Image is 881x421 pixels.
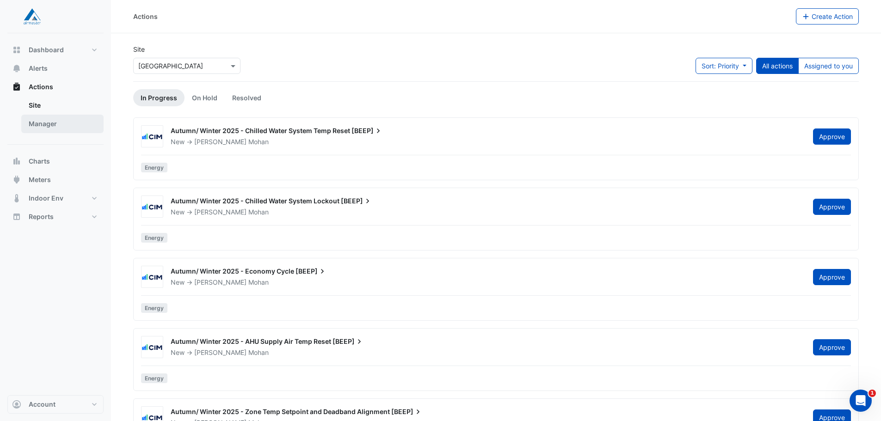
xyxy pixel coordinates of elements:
span: Account [29,400,55,409]
img: Company Logo [11,7,53,26]
span: -> [186,278,192,286]
span: New [171,208,185,216]
span: Actions [29,82,53,92]
div: Actions [7,96,104,137]
a: Resolved [225,89,269,106]
app-icon: Dashboard [12,45,21,55]
button: Create Action [796,8,859,24]
button: Alerts [7,59,104,78]
span: New [171,138,185,146]
span: [BEEP] [333,337,364,346]
span: [BEEP] [391,407,423,416]
span: -> [186,208,192,216]
div: Actions [133,12,158,21]
label: Site [133,44,145,54]
span: [PERSON_NAME] [194,348,246,356]
span: Approve [819,343,845,351]
app-icon: Alerts [12,64,21,73]
a: In Progress [133,89,185,106]
span: Autumn/ Winter 2025 - AHU Supply Air Temp Reset [171,337,331,345]
span: -> [186,348,192,356]
button: Indoor Env [7,189,104,207]
span: Sort: Priority [702,62,739,70]
button: Assigned to you [798,58,859,74]
button: Actions [7,78,104,96]
app-icon: Meters [12,175,21,184]
span: Mohan [248,207,269,217]
button: Dashboard [7,41,104,59]
span: Alerts [29,64,48,73]
button: All actions [756,58,799,74]
span: Indoor Env [29,194,63,203]
span: -> [186,138,192,146]
span: Mohan [248,278,269,287]
span: Energy [141,163,167,172]
app-icon: Charts [12,157,21,166]
img: CIM [142,132,163,141]
span: Mohan [248,137,269,146]
img: CIM [142,343,163,352]
app-icon: Actions [12,82,21,92]
img: CIM [142,273,163,282]
span: [PERSON_NAME] [194,138,246,146]
app-icon: Indoor Env [12,194,21,203]
span: Dashboard [29,45,64,55]
span: Meters [29,175,51,184]
span: Autumn/ Winter 2025 - Chilled Water System Lockout [171,197,339,205]
iframe: Intercom live chat [850,390,872,412]
span: Autumn/ Winter 2025 - Chilled Water System Temp Reset [171,127,350,134]
span: Approve [819,133,845,140]
button: Reports [7,207,104,226]
span: Autumn/ Winter 2025 - Economy Cycle [171,267,294,275]
span: Reports [29,212,54,221]
span: Approve [819,203,845,211]
app-icon: Reports [12,212,21,221]
button: Charts [7,152,104,171]
span: 1 [869,390,876,397]
span: Energy [141,373,167,383]
span: [PERSON_NAME] [194,208,246,216]
span: Energy [141,233,167,243]
img: CIM [142,202,163,212]
a: On Hold [185,89,225,106]
button: Approve [813,199,851,215]
button: Sort: Priority [696,58,752,74]
span: [PERSON_NAME] [194,278,246,286]
span: [BEEP] [296,267,327,276]
span: New [171,348,185,356]
button: Approve [813,339,851,355]
span: [BEEP] [351,126,383,135]
span: Create Action [812,12,853,20]
a: Site [21,96,104,115]
span: Charts [29,157,50,166]
button: Approve [813,269,851,285]
span: Approve [819,273,845,281]
span: Autumn/ Winter 2025 - Zone Temp Setpoint and Deadband Alignment [171,408,390,415]
button: Approve [813,128,851,145]
span: Energy [141,303,167,313]
a: Manager [21,115,104,133]
button: Account [7,395,104,414]
span: Mohan [248,348,269,357]
span: [BEEP] [341,196,372,206]
button: Meters [7,171,104,189]
span: New [171,278,185,286]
